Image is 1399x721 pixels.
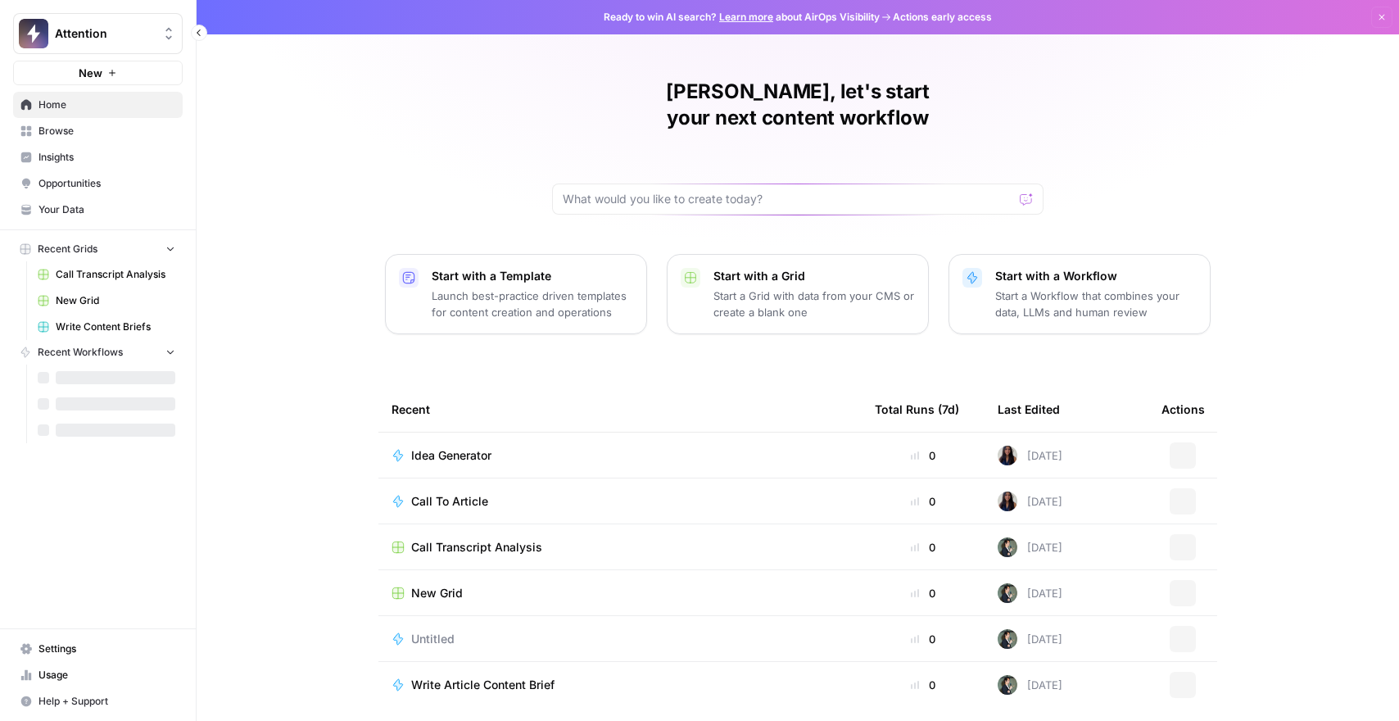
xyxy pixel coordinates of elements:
span: Idea Generator [411,447,491,464]
div: 0 [875,585,971,601]
a: Call Transcript Analysis [392,539,849,555]
span: Call To Article [411,493,488,510]
a: Insights [13,144,183,170]
img: 67t7qt6pn1451ylzdoio04gij6cf [998,675,1017,695]
div: [DATE] [998,492,1062,511]
a: Learn more [719,11,773,23]
span: Call Transcript Analysis [56,267,175,282]
span: Usage [38,668,175,682]
p: Start with a Workflow [995,268,1197,284]
a: Write Content Briefs [30,314,183,340]
button: Recent Workflows [13,340,183,365]
p: Start a Workflow that combines your data, LLMs and human review [995,288,1197,320]
img: 67t7qt6pn1451ylzdoio04gij6cf [998,583,1017,603]
span: New [79,65,102,81]
p: Start with a Grid [713,268,915,284]
span: Settings [38,642,175,656]
p: Start with a Template [432,268,633,284]
div: [DATE] [998,537,1062,557]
span: Actions early access [893,10,992,25]
img: 67t7qt6pn1451ylzdoio04gij6cf [998,629,1017,649]
a: Call To Article [392,493,849,510]
div: Total Runs (7d) [875,387,959,432]
span: Call Transcript Analysis [411,539,542,555]
img: rox323kbkgutb4wcij4krxobkpon [998,446,1017,465]
div: Last Edited [998,387,1060,432]
p: Start a Grid with data from your CMS or create a blank one [713,288,915,320]
img: rox323kbkgutb4wcij4krxobkpon [998,492,1017,511]
input: What would you like to create today? [563,191,1013,207]
span: Home [38,97,175,112]
img: 67t7qt6pn1451ylzdoio04gij6cf [998,537,1017,557]
a: Home [13,92,183,118]
span: Write Content Briefs [56,320,175,334]
h1: [PERSON_NAME], let's start your next content workflow [552,79,1044,131]
div: 0 [875,447,971,464]
span: Attention [55,25,154,42]
p: Launch best-practice driven templates for content creation and operations [432,288,633,320]
div: Actions [1161,387,1205,432]
a: Settings [13,636,183,662]
span: New Grid [411,585,463,601]
button: Start with a TemplateLaunch best-practice driven templates for content creation and operations [385,254,647,334]
a: Untitled [392,631,849,647]
div: [DATE] [998,446,1062,465]
div: 0 [875,631,971,647]
span: Untitled [411,631,455,647]
button: New [13,61,183,85]
a: Call Transcript Analysis [30,261,183,288]
span: Write Article Content Brief [411,677,555,693]
div: 0 [875,539,971,555]
div: [DATE] [998,583,1062,603]
a: New Grid [30,288,183,314]
span: Opportunities [38,176,175,191]
a: Write Article Content Brief [392,677,849,693]
span: New Grid [56,293,175,308]
a: Idea Generator [392,447,849,464]
button: Workspace: Attention [13,13,183,54]
div: [DATE] [998,675,1062,695]
span: Recent Workflows [38,345,123,360]
button: Start with a WorkflowStart a Workflow that combines your data, LLMs and human review [949,254,1211,334]
a: New Grid [392,585,849,601]
span: Recent Grids [38,242,97,256]
a: Usage [13,662,183,688]
a: Opportunities [13,170,183,197]
img: Attention Logo [19,19,48,48]
a: Browse [13,118,183,144]
button: Start with a GridStart a Grid with data from your CMS or create a blank one [667,254,929,334]
div: 0 [875,493,971,510]
span: Browse [38,124,175,138]
span: Ready to win AI search? about AirOps Visibility [604,10,880,25]
span: Insights [38,150,175,165]
div: [DATE] [998,629,1062,649]
a: Your Data [13,197,183,223]
div: 0 [875,677,971,693]
button: Help + Support [13,688,183,714]
button: Recent Grids [13,237,183,261]
span: Your Data [38,202,175,217]
span: Help + Support [38,694,175,709]
div: Recent [392,387,849,432]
